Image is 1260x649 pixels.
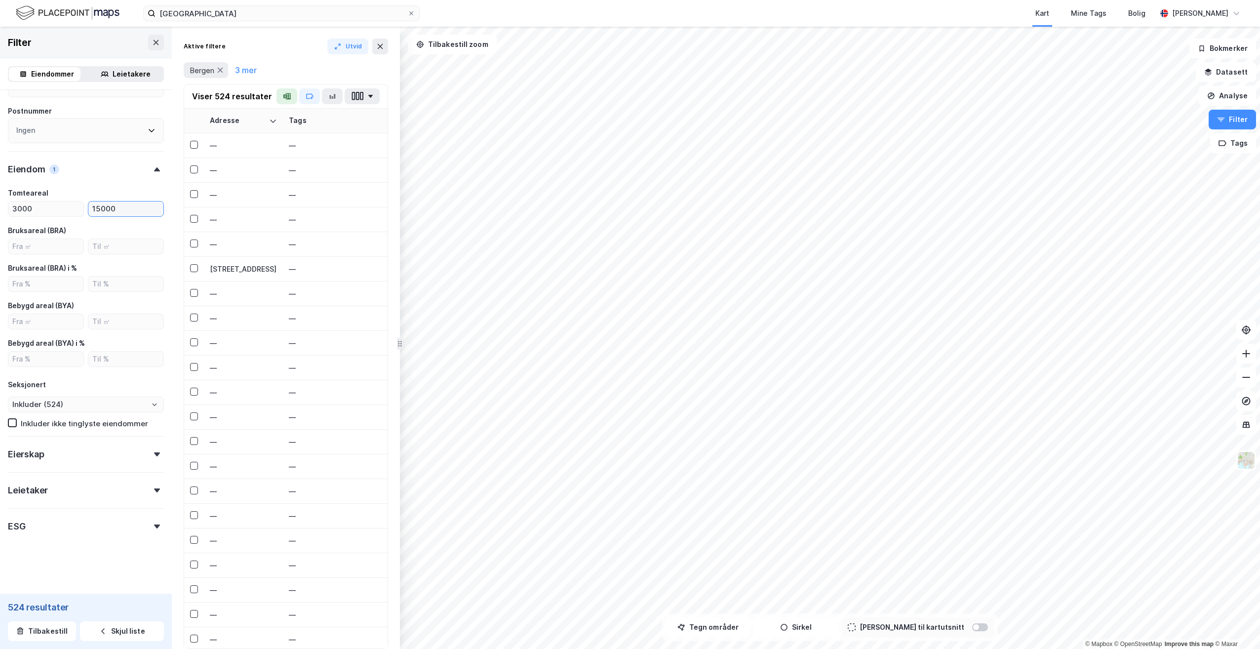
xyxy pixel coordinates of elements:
div: Leietakere [113,68,151,80]
div: Kart [1035,7,1049,19]
div: — [289,335,395,351]
div: — [289,360,395,376]
button: Sirkel [754,617,838,637]
div: Viser 524 resultater [192,90,272,102]
input: Søk på adresse, matrikkel, gårdeiere, leietakere eller personer [156,6,407,21]
div: — [210,165,277,175]
div: — [210,288,277,299]
div: — [289,459,395,475]
input: ClearOpen [8,397,163,412]
div: — [289,385,395,401]
img: Z [1237,451,1256,470]
input: Til % [88,352,163,366]
button: 3 mer [232,64,260,77]
button: Filter [1209,110,1256,129]
div: Bolig [1128,7,1145,19]
div: — [210,313,277,324]
div: — [289,187,395,203]
div: — [210,585,277,595]
div: — [289,582,395,598]
div: — [289,212,395,228]
div: — [210,412,277,422]
div: — [289,632,395,648]
div: — [289,138,395,154]
input: Fra % [8,352,83,366]
div: — [210,140,277,151]
div: — [210,486,277,496]
input: Til ㎡ [88,314,163,329]
div: Seksjonert [8,379,46,391]
button: Tags [1210,133,1256,153]
div: Eierskap [8,448,44,460]
a: Mapbox [1085,641,1112,648]
div: — [210,387,277,398]
div: — [289,484,395,499]
input: Til 14 918㎡ [88,202,163,216]
div: — [210,239,277,249]
div: 524 resultater [8,602,164,613]
div: Bebygd areal (BYA) i % [8,337,85,349]
div: Tags [289,116,395,125]
button: Bokmerker [1189,39,1256,58]
iframe: Chat Widget [1211,602,1260,649]
div: — [289,607,395,623]
div: — [210,511,277,521]
div: Bebygd areal (BYA) [8,300,74,312]
div: — [289,162,395,178]
button: Tegn områder [666,617,750,637]
input: Til ㎡ [88,239,163,254]
div: Postnummer [8,105,52,117]
div: [PERSON_NAME] [1172,7,1228,19]
button: Datasett [1196,62,1256,82]
button: Tilbakestill zoom [408,35,497,54]
div: Aktive filtere [184,42,226,50]
div: — [210,338,277,348]
div: Filter [8,35,32,50]
div: — [289,237,395,252]
div: — [289,533,395,549]
a: Improve this map [1165,641,1214,648]
div: Bruksareal (BRA) [8,225,66,237]
input: Fra 3 001㎡ [8,202,83,216]
button: Utvid [327,39,369,54]
div: Kontrollprogram for chat [1211,602,1260,649]
div: — [210,560,277,570]
button: Tilbakestill [8,621,76,641]
div: Eiendommer [31,68,74,80]
div: Leietaker [8,485,48,496]
button: Skjul liste [80,621,164,641]
div: Ingen [16,124,35,136]
div: — [210,634,277,645]
div: — [289,434,395,450]
div: — [289,508,395,524]
div: — [210,363,277,373]
div: Eiendom [8,163,45,175]
div: — [210,190,277,200]
img: logo.f888ab2527a4732fd821a326f86c7f29.svg [16,4,119,22]
div: Adresse [210,116,265,125]
div: — [289,311,395,326]
button: Open [151,401,158,408]
div: — [210,609,277,620]
div: Tomteareal [8,187,48,199]
div: — [210,437,277,447]
a: OpenStreetMap [1114,641,1162,648]
div: 1 [49,164,59,174]
div: Inkluder ikke tinglyste eiendommer [21,419,148,428]
div: ESG [8,521,25,532]
div: [PERSON_NAME] til kartutsnitt [860,621,964,633]
div: [STREET_ADDRESS] [210,264,277,274]
div: — [289,558,395,573]
input: Fra ㎡ [8,239,83,254]
div: — [289,261,395,277]
div: — [210,214,277,225]
button: Analyse [1199,86,1256,106]
div: — [289,286,395,302]
input: Fra % [8,277,83,291]
div: — [210,535,277,546]
div: Bruksareal (BRA) i % [8,262,77,274]
div: — [210,461,277,472]
input: Fra ㎡ [8,314,83,329]
div: Mine Tags [1071,7,1106,19]
span: Bergen [190,66,214,75]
